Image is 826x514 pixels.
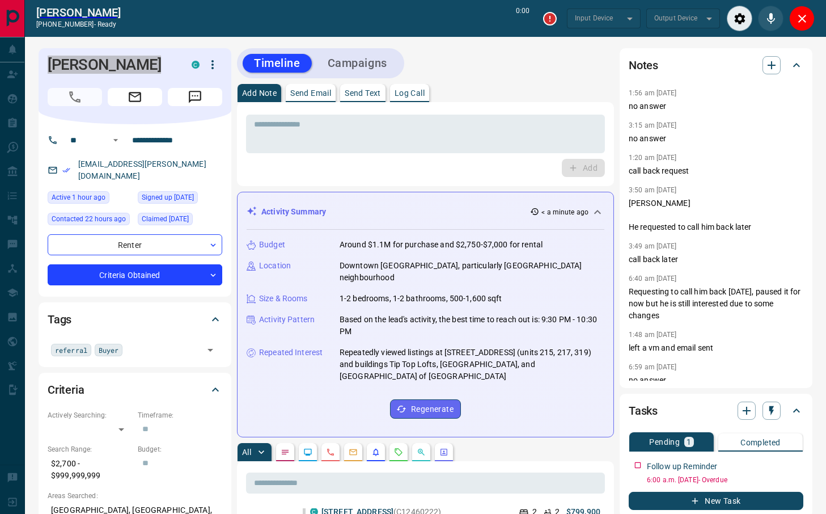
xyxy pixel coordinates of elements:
svg: Calls [326,448,335,457]
p: no answer [629,133,803,145]
p: Based on the lead's activity, the best time to reach out is: 9:30 PM - 10:30 PM [340,314,604,338]
p: Budget [259,239,285,251]
span: Contacted 22 hours ago [52,213,126,225]
span: Call [48,88,102,106]
div: Mute [758,6,783,31]
h2: Notes [629,56,658,74]
p: 6:00 a.m. [DATE] - Overdue [647,475,803,485]
svg: Agent Actions [439,448,448,457]
p: Send Text [345,89,381,97]
p: 1-2 bedrooms, 1-2 bathrooms, 500-1,600 sqft [340,293,502,305]
div: Tags [48,306,222,333]
div: Audio Settings [727,6,752,31]
span: Email [108,88,162,106]
button: Timeline [243,54,312,73]
h2: Tasks [629,402,658,420]
div: Notes [629,52,803,79]
p: Downtown [GEOGRAPHIC_DATA], particularly [GEOGRAPHIC_DATA] neighbourhood [340,260,604,284]
p: 1:56 am [DATE] [629,89,677,97]
p: 3:15 am [DATE] [629,121,677,129]
p: Repeatedly viewed listings at [STREET_ADDRESS] (units 215, 217, 319) and buildings Tip Top Lofts,... [340,347,604,382]
p: Around $1.1M for purchase and $2,750-$7,000 for rental [340,239,543,251]
div: Wed Oct 15 2025 [48,191,132,207]
p: left a vm and email sent [629,342,803,354]
p: Size & Rooms [259,293,308,305]
p: 3:49 am [DATE] [629,242,677,250]
div: Close [789,6,815,31]
p: no answer [629,374,803,386]
p: Activity Summary [261,206,326,218]
svg: Lead Browsing Activity [303,448,312,457]
p: Areas Searched: [48,491,222,501]
p: 0:00 [516,6,530,31]
p: [PERSON_NAME] He requested to call him back later [629,197,803,233]
div: Criteria [48,376,222,403]
span: Signed up [DATE] [142,192,194,203]
button: Regenerate [390,399,461,419]
p: Actively Searching: [48,410,132,420]
p: Send Email [290,89,331,97]
p: 1 [687,438,691,446]
p: 1:20 am [DATE] [629,154,677,162]
p: Follow up Reminder [647,461,717,473]
p: [PHONE_NUMBER] - [36,19,121,30]
svg: Listing Alerts [371,448,380,457]
p: $2,700 - $999,999,999 [48,454,132,485]
span: Claimed [DATE] [142,213,189,225]
h2: Criteria [48,381,84,399]
p: call back request [629,165,803,177]
p: Activity Pattern [259,314,315,326]
div: Activity Summary< a minute ago [247,201,604,222]
div: Tasks [629,397,803,424]
p: Repeated Interest [259,347,323,359]
svg: Email Verified [62,166,70,174]
button: Open [202,342,218,358]
svg: Opportunities [417,448,426,457]
span: Active 1 hour ago [52,192,105,203]
span: ready [98,20,117,28]
svg: Notes [281,448,290,457]
p: Requesting to call him back [DATE], paused it for now but he is still interested due to some changes [629,286,803,322]
div: condos.ca [192,61,200,69]
p: Add Note [242,89,277,97]
p: < a minute ago [541,207,588,217]
p: Completed [740,439,781,446]
p: Search Range: [48,444,132,454]
span: Buyer [99,344,119,356]
a: [PERSON_NAME] [36,6,121,19]
p: call back later [629,254,803,266]
h1: [PERSON_NAME] [48,56,175,74]
span: Message [168,88,222,106]
p: Log Call [395,89,425,97]
p: 6:40 am [DATE] [629,275,677,283]
svg: Emails [349,448,358,457]
div: Wed Oct 15 2025 [48,213,132,229]
p: no answer [629,100,803,112]
p: Location [259,260,291,272]
div: Mon Nov 20 2023 [138,191,222,207]
p: 3:50 am [DATE] [629,186,677,194]
p: Budget: [138,444,222,454]
p: Timeframe: [138,410,222,420]
button: Open [109,133,122,147]
a: [EMAIL_ADDRESS][PERSON_NAME][DOMAIN_NAME] [78,159,206,180]
h2: Tags [48,310,71,328]
svg: Requests [394,448,403,457]
button: Campaigns [316,54,399,73]
p: Pending [649,438,680,446]
span: referral [55,344,87,356]
p: 6:59 am [DATE] [629,363,677,371]
div: Criteria Obtained [48,264,222,285]
p: 1:48 am [DATE] [629,331,677,339]
button: New Task [629,492,803,510]
p: All [242,448,251,456]
div: Mon Nov 20 2023 [138,213,222,229]
div: Renter [48,234,222,255]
